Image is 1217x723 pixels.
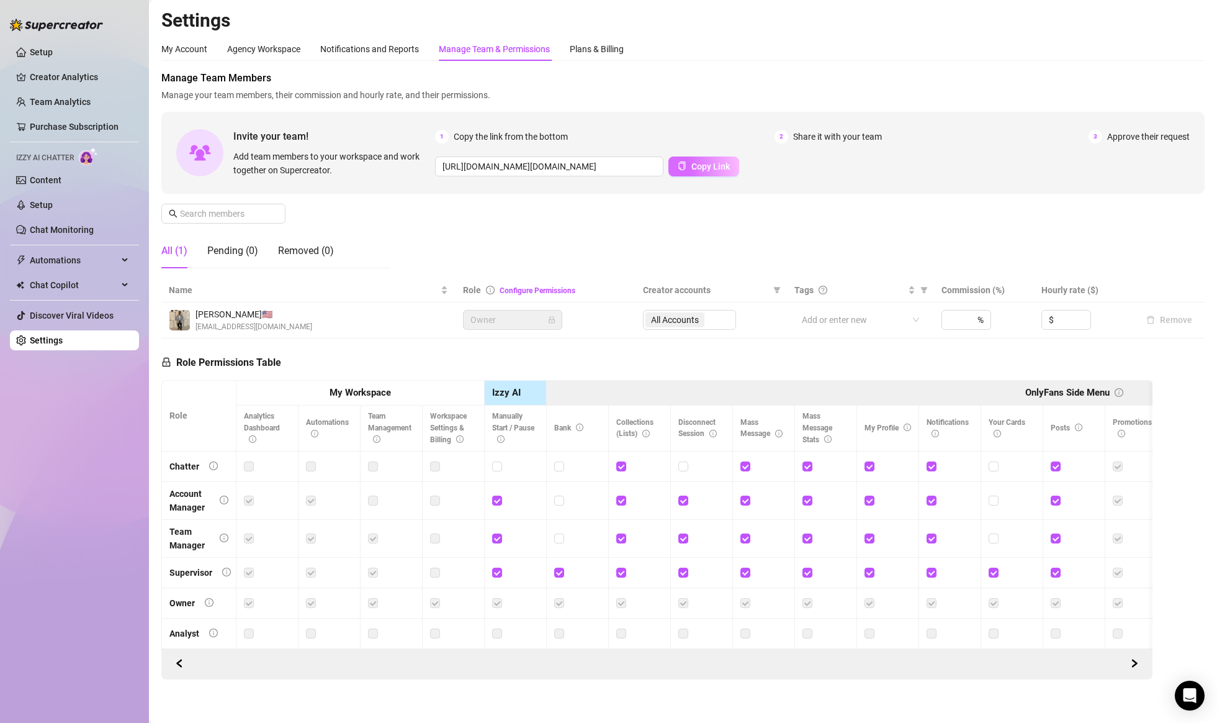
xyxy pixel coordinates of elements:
span: Manage your team members, their commission and hourly rate, and their permissions. [161,88,1205,102]
span: info-circle [456,435,464,443]
span: Manually Start / Pause [492,412,534,444]
span: filter [773,286,781,294]
span: Creator accounts [643,283,768,297]
span: Bank [554,424,583,432]
span: My Profile [864,424,911,432]
span: info-circle [1075,424,1082,431]
div: Pending (0) [207,243,258,258]
img: Chat Copilot [16,281,24,289]
div: All (1) [161,243,187,258]
span: Notifications [927,418,969,439]
a: Settings [30,335,63,345]
span: question-circle [819,286,827,294]
span: Role [463,285,481,295]
span: info-circle [642,430,650,437]
span: Copy Link [691,161,730,171]
span: Mass Message Stats [802,412,832,444]
span: info-circle [497,435,505,443]
button: Remove [1141,312,1197,327]
span: info-circle [373,435,380,443]
th: Hourly rate ($) [1034,278,1134,302]
span: info-circle [994,430,1001,437]
span: Automations [30,250,118,270]
span: info-circle [576,424,583,431]
span: filter [771,281,783,299]
span: Workspace Settings & Billing [430,412,467,444]
div: Owner [169,596,195,610]
span: thunderbolt [16,255,26,265]
div: Open Intercom Messenger [1175,681,1205,711]
span: info-circle [1115,388,1123,397]
div: Chatter [169,460,199,473]
span: Your Cards [989,418,1025,439]
strong: Izzy AI [492,387,521,398]
th: Name [161,278,456,302]
span: [EMAIL_ADDRESS][DOMAIN_NAME] [195,321,312,333]
span: Approve their request [1107,130,1190,143]
span: info-circle [1118,430,1125,437]
span: Posts [1051,424,1082,432]
div: Supervisor [169,566,212,580]
strong: My Workspace [330,387,391,398]
a: Setup [30,47,53,57]
button: Scroll Forward [169,654,189,674]
span: 3 [1089,130,1102,143]
span: [PERSON_NAME] 🇺🇸 [195,307,312,321]
div: Analyst [169,627,199,640]
span: info-circle [249,435,256,443]
a: Purchase Subscription [30,122,119,132]
span: Tags [794,283,814,297]
div: Notifications and Reports [320,42,419,56]
button: Scroll Backward [1125,654,1144,674]
span: search [169,209,177,218]
span: info-circle [775,430,783,437]
span: Team Management [368,412,411,444]
h5: Role Permissions Table [161,355,281,370]
span: info-circle [205,598,213,607]
span: Name [169,283,438,297]
div: My Account [161,42,207,56]
span: info-circle [222,568,231,576]
span: info-circle [311,430,318,437]
span: Automations [306,418,349,439]
span: Copy the link from the bottom [454,130,568,143]
img: logo-BBDzfeDw.svg [10,19,103,31]
span: filter [918,281,930,299]
div: Team Manager [169,525,210,552]
span: Chat Copilot [30,275,118,295]
span: left [175,659,184,668]
a: Creator Analytics [30,67,129,87]
h2: Settings [161,9,1205,32]
span: lock [548,316,555,324]
th: Commission (%) [934,278,1034,302]
a: Content [30,175,61,185]
span: info-circle [486,286,495,294]
div: Agency Workspace [227,42,300,56]
span: info-circle [904,424,911,431]
span: info-circle [209,462,218,470]
span: info-circle [824,435,832,443]
span: Share it with your team [793,130,882,143]
span: info-circle [209,629,218,637]
div: Plans & Billing [570,42,624,56]
button: Copy Link [668,157,739,176]
div: Manage Team & Permissions [439,42,550,56]
span: Analytics Dashboard [244,412,280,444]
span: filter [920,286,928,294]
span: Collections (Lists) [616,418,653,439]
span: Add team members to your workspace and work together on Supercreator. [233,150,430,177]
span: 1 [435,130,449,143]
div: Removed (0) [278,243,334,258]
input: Search members [180,207,268,221]
img: Alex Cucu [169,310,190,330]
span: Invite your team! [233,129,435,144]
span: copy [678,161,686,170]
a: Team Analytics [30,97,91,107]
span: Mass Message [740,418,783,439]
th: Role [162,381,236,452]
span: Manage Team Members [161,71,1205,86]
span: Disconnect Session [678,418,717,439]
a: Chat Monitoring [30,225,94,235]
span: Izzy AI Chatter [16,152,74,164]
span: Owner [470,311,555,329]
